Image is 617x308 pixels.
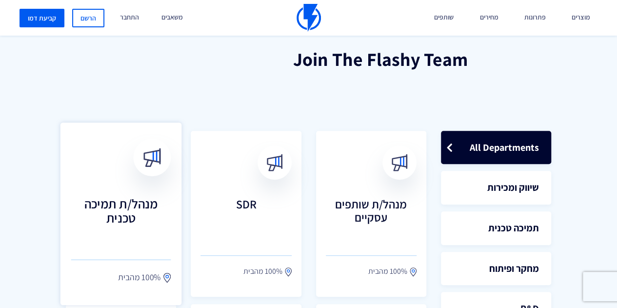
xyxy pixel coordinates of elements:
[441,171,551,205] a: שיווק ומכירות
[243,266,282,277] span: 100% מהבית
[60,123,182,305] a: מנהל/ת תמיכה טכנית 100% מהבית
[143,148,162,167] img: broadcast.svg
[200,198,291,237] h3: SDR
[163,272,171,283] img: location.svg
[441,211,551,245] a: תמיכה טכנית
[285,267,292,277] img: location.svg
[266,154,283,171] img: broadcast.svg
[191,131,301,297] a: SDR 100% מהבית
[71,196,171,239] h3: מנהל/ת תמיכה טכנית
[441,131,551,164] a: All Departments
[326,198,417,237] h3: מנהל/ת שותפים עסקיים
[410,267,417,277] img: location.svg
[368,266,407,277] span: 100% מהבית
[118,271,161,284] span: 100% מהבית
[72,9,104,27] a: הרשם
[391,154,408,171] img: broadcast.svg
[20,9,64,27] a: קביעת דמו
[149,49,468,70] h1: Join The Flashy Team
[441,252,551,286] a: מחקר ופיתוח
[316,131,426,297] a: מנהל/ת שותפים עסקיים 100% מהבית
